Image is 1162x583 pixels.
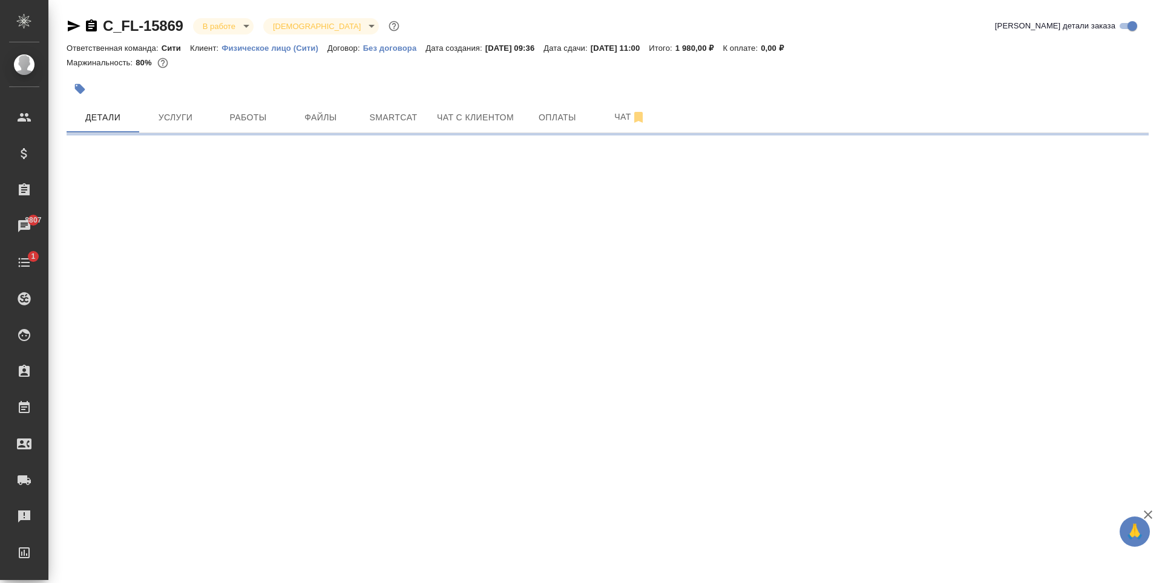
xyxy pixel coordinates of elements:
p: Договор: [327,44,363,53]
span: 1 [24,250,42,262]
p: Физическое лицо (Сити) [222,44,327,53]
div: В работе [193,18,254,34]
a: 1 [3,247,45,278]
span: Детали [74,110,132,125]
p: [DATE] 09:36 [485,44,544,53]
p: 1 980,00 ₽ [675,44,723,53]
p: Ответственная команда: [67,44,162,53]
span: Файлы [292,110,350,125]
span: Оплаты [528,110,586,125]
button: [DEMOGRAPHIC_DATA] [269,21,364,31]
button: 330.10 RUB; [155,55,171,71]
p: Клиент: [190,44,222,53]
button: 🙏 [1120,516,1150,547]
p: Дата создания: [425,44,485,53]
span: Чат [601,109,659,125]
a: C_FL-15869 [103,18,183,34]
button: Доп статусы указывают на важность/срочность заказа [386,18,402,34]
p: Маржинальность: [67,58,136,67]
span: Услуги [146,110,205,125]
svg: Отписаться [631,110,646,125]
p: 0,00 ₽ [761,44,793,53]
p: Сити [162,44,190,53]
span: 🙏 [1124,519,1145,544]
a: 8807 [3,211,45,241]
p: К оплате: [723,44,761,53]
p: Итого: [649,44,675,53]
span: Работы [219,110,277,125]
p: Без договора [363,44,426,53]
span: 8807 [18,214,48,226]
p: Дата сдачи: [543,44,590,53]
span: Чат с клиентом [437,110,514,125]
p: [DATE] 11:00 [591,44,649,53]
button: Скопировать ссылку [84,19,99,33]
button: Скопировать ссылку для ЯМессенджера [67,19,81,33]
span: [PERSON_NAME] детали заказа [995,20,1115,32]
button: В работе [199,21,239,31]
button: Добавить тэг [67,76,93,102]
p: 80% [136,58,154,67]
a: Без договора [363,42,426,53]
span: Smartcat [364,110,422,125]
a: Физическое лицо (Сити) [222,42,327,53]
div: В работе [263,18,379,34]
